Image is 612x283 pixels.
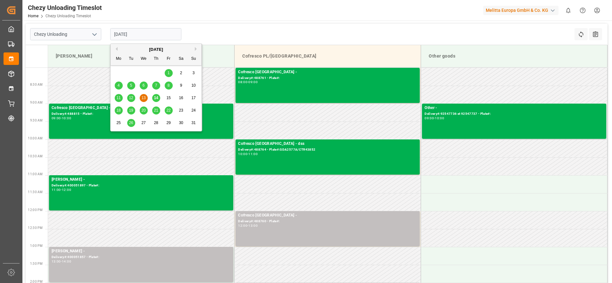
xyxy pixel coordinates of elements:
[248,224,258,227] div: 13:00
[129,108,133,113] span: 19
[483,6,558,15] div: Melitta Europa GmbH & Co. KG
[165,55,173,63] div: Fr
[191,83,195,88] span: 10
[110,28,181,40] input: DD.MM.YYYY
[127,106,135,114] div: Choose Tuesday, August 19th, 2025
[247,153,248,155] div: -
[140,119,148,127] div: Choose Wednesday, August 27th, 2025
[191,121,195,125] span: 31
[28,190,43,194] span: 11:30 AM
[52,255,231,260] div: Delivery#:400051857 - Plate#:
[238,81,247,83] div: 08:00
[143,83,145,88] span: 6
[115,55,123,63] div: Mo
[28,208,43,212] span: 12:00 PM
[165,69,173,77] div: Choose Friday, August 1st, 2025
[425,117,434,120] div: 09:00
[62,188,71,191] div: 12:00
[190,106,198,114] div: Choose Sunday, August 24th, 2025
[435,117,444,120] div: 10:00
[426,50,602,62] div: Other goods
[28,226,43,230] span: 12:30 PM
[166,108,170,113] span: 22
[52,105,231,111] div: Cofresco [GEOGRAPHIC_DATA] -
[195,47,199,51] button: Next Month
[127,119,135,127] div: Choose Tuesday, August 26th, 2025
[52,188,61,191] div: 11:00
[190,55,198,63] div: Su
[61,188,62,191] div: -
[238,219,417,224] div: Delivery#:488760 - Plate#:
[154,108,158,113] span: 21
[115,119,123,127] div: Choose Monday, August 25th, 2025
[152,82,160,90] div: Choose Thursday, August 7th, 2025
[179,108,183,113] span: 23
[28,137,43,140] span: 10:00 AM
[141,108,145,113] span: 20
[30,262,43,265] span: 1:30 PM
[141,96,145,100] span: 13
[238,141,417,147] div: Cofresco [GEOGRAPHIC_DATA] - dss
[179,121,183,125] span: 30
[434,117,435,120] div: -
[28,3,102,12] div: Chezy Unloading Timeslot
[127,94,135,102] div: Choose Tuesday, August 12th, 2025
[111,46,202,53] div: [DATE]
[238,69,417,75] div: Cofresco [GEOGRAPHIC_DATA] -
[166,96,170,100] span: 15
[191,108,195,113] span: 24
[166,121,170,125] span: 29
[247,81,248,83] div: -
[129,121,133,125] span: 26
[116,121,120,125] span: 25
[177,82,185,90] div: Choose Saturday, August 9th, 2025
[165,106,173,114] div: Choose Friday, August 22nd, 2025
[89,29,99,39] button: open menu
[177,106,185,114] div: Choose Saturday, August 23rd, 2025
[130,83,132,88] span: 5
[177,119,185,127] div: Choose Saturday, August 30th, 2025
[238,224,247,227] div: 12:00
[190,82,198,90] div: Choose Sunday, August 10th, 2025
[52,111,231,117] div: Delivery#:488815 - Plate#:
[52,260,61,263] div: 13:00
[30,83,43,86] span: 8:30 AM
[165,82,173,90] div: Choose Friday, August 8th, 2025
[118,83,120,88] span: 4
[129,96,133,100] span: 12
[152,94,160,102] div: Choose Thursday, August 14th, 2025
[30,244,43,248] span: 1:00 PM
[154,121,158,125] span: 28
[180,71,182,75] span: 2
[190,94,198,102] div: Choose Sunday, August 17th, 2025
[168,83,170,88] span: 8
[191,96,195,100] span: 17
[248,81,258,83] div: 09:00
[575,3,590,18] button: Help Center
[180,83,182,88] span: 9
[28,172,43,176] span: 11:00 AM
[238,75,417,81] div: Delivery#:488761 - Plate#:
[28,14,38,18] a: Home
[177,94,185,102] div: Choose Saturday, August 16th, 2025
[30,28,101,40] input: Type to search/select
[52,248,231,255] div: [PERSON_NAME] -
[140,55,148,63] div: We
[190,69,198,77] div: Choose Sunday, August 3rd, 2025
[152,55,160,63] div: Th
[425,111,604,117] div: Delivery#:92547736 et 92547737 - Plate#:
[238,212,417,219] div: Cofresco [GEOGRAPHIC_DATA] -
[127,82,135,90] div: Choose Tuesday, August 5th, 2025
[425,105,604,111] div: Other -
[140,82,148,90] div: Choose Wednesday, August 6th, 2025
[165,94,173,102] div: Choose Friday, August 15th, 2025
[238,147,417,153] div: Delivery#:488764 - Plate#:GDA2577A/CTR43852
[140,106,148,114] div: Choose Wednesday, August 20th, 2025
[52,177,231,183] div: [PERSON_NAME] -
[154,96,158,100] span: 14
[152,106,160,114] div: Choose Thursday, August 21st, 2025
[247,224,248,227] div: -
[61,260,62,263] div: -
[140,94,148,102] div: Choose Wednesday, August 13th, 2025
[141,121,145,125] span: 27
